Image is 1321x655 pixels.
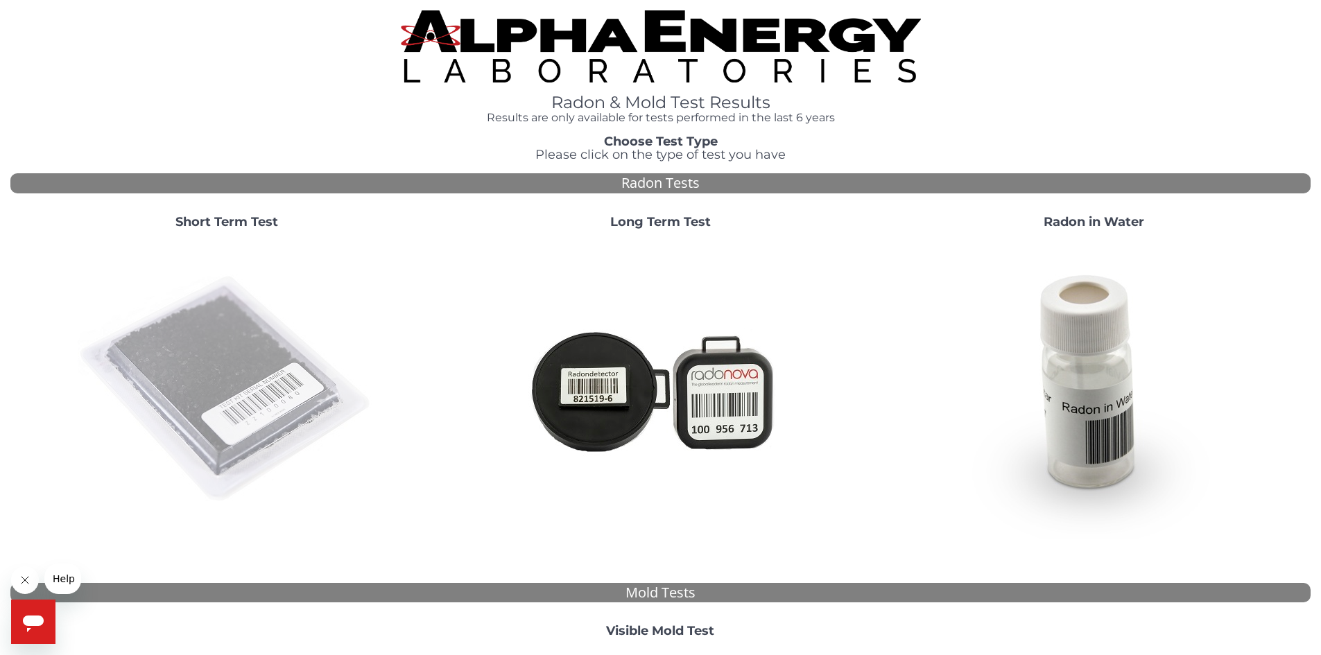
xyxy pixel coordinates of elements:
[511,241,809,539] img: Radtrak2vsRadtrak3.jpg
[535,147,786,162] span: Please click on the type of test you have
[606,623,714,638] strong: Visible Mold Test
[944,241,1243,539] img: RadoninWater.jpg
[604,134,718,149] strong: Choose Test Type
[175,214,278,229] strong: Short Term Test
[78,241,376,539] img: ShortTerm.jpg
[401,94,921,112] h1: Radon & Mold Test Results
[610,214,711,229] strong: Long Term Test
[401,10,921,82] img: TightCrop.jpg
[401,112,921,124] h4: Results are only available for tests performed in the last 6 years
[11,600,55,644] iframe: Button to launch messaging window
[44,564,81,594] iframe: Message from company
[10,173,1311,193] div: Radon Tests
[11,566,39,594] iframe: Close message
[1044,214,1144,229] strong: Radon in Water
[10,583,1311,603] div: Mold Tests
